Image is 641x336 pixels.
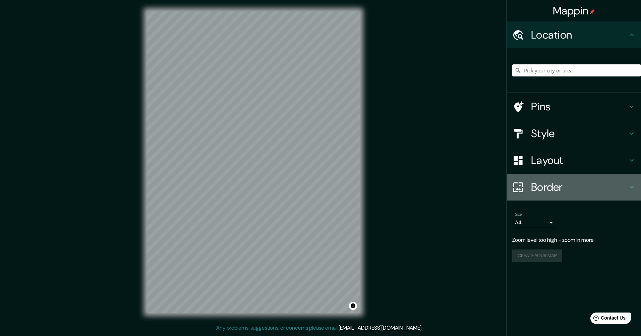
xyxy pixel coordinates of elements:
h4: Location [531,28,628,42]
a: [EMAIL_ADDRESS][DOMAIN_NAME] [339,324,421,331]
div: Style [507,120,641,147]
h4: Style [531,127,628,140]
h4: Pins [531,100,628,113]
button: Toggle attribution [349,302,357,310]
div: Location [507,21,641,48]
p: Any problems, suggestions, or concerns please email . [216,324,422,332]
img: pin-icon.png [590,9,595,14]
canvas: Map [147,11,360,313]
h4: Mappin [553,4,595,17]
input: Pick your city or area [512,64,641,76]
h4: Border [531,180,628,194]
p: Zoom level too high - zoom in more [512,236,636,244]
div: . [422,324,423,332]
iframe: Help widget launcher [581,310,634,329]
div: Pins [507,93,641,120]
div: Layout [507,147,641,174]
div: A4 [515,217,555,228]
label: Size [515,212,522,217]
div: Border [507,174,641,201]
div: . [423,324,425,332]
h4: Layout [531,154,628,167]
